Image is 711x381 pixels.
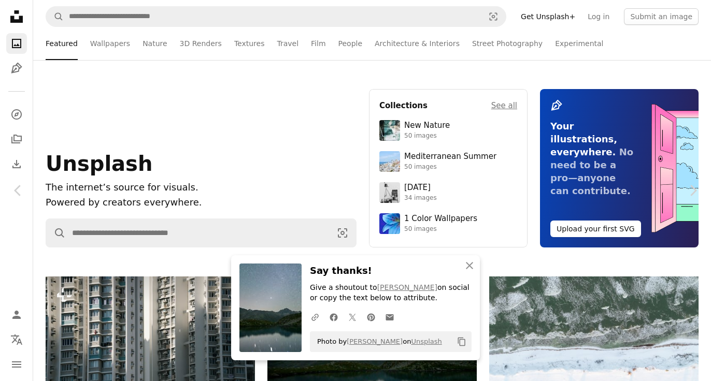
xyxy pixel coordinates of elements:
h3: Say thanks! [310,263,472,279]
a: Film [311,27,325,60]
a: 3D Renders [180,27,222,60]
a: [PERSON_NAME] [377,283,437,291]
div: 1 Color Wallpapers [404,214,477,224]
form: Find visuals sitewide [46,6,506,27]
a: Travel [277,27,298,60]
button: Copy to clipboard [453,333,471,350]
a: New Nature50 images [379,120,517,141]
button: Upload your first SVG [550,221,641,237]
a: Next [675,141,711,240]
a: Log in [581,8,616,25]
div: Mediterranean Summer [404,152,496,162]
div: [DATE] [404,183,437,193]
a: Mediterranean Summer50 images [379,151,517,172]
a: Share on Pinterest [362,306,380,327]
a: Share on Facebook [324,306,343,327]
a: Wallpapers [90,27,130,60]
button: Search Unsplash [46,7,64,26]
span: Your illustrations, everywhere. [550,121,617,157]
img: photo-1682590564399-95f0109652fe [379,182,400,203]
div: 50 images [404,163,496,171]
a: Experimental [555,27,603,60]
a: Explore [6,104,27,125]
button: Menu [6,354,27,375]
a: People [338,27,363,60]
a: Share on Twitter [343,306,362,327]
button: Search Unsplash [46,219,66,247]
img: premium_photo-1688045582333-c8b6961773e0 [379,213,400,234]
a: Photos [6,33,27,54]
a: [PERSON_NAME] [347,338,403,345]
img: premium_photo-1688410049290-d7394cc7d5df [379,151,400,172]
span: Photo by on [312,333,442,350]
a: [DATE]34 images [379,182,517,203]
a: Illustrations [6,58,27,79]
a: Log in / Sign up [6,304,27,325]
a: Collections [6,129,27,150]
button: Language [6,329,27,350]
a: 1 Color Wallpapers50 images [379,213,517,234]
a: Architecture & Interiors [375,27,460,60]
div: 50 images [404,132,450,140]
a: Street Photography [472,27,543,60]
a: Tall apartment buildings with many windows and balconies. [46,339,255,348]
button: Visual search [329,219,356,247]
div: 50 images [404,225,477,233]
a: Get Unsplash+ [515,8,581,25]
div: 34 images [404,194,437,202]
a: Unsplash [411,338,442,345]
img: premium_photo-1755037089989-422ee333aef9 [379,120,400,141]
form: Find visuals sitewide [46,218,357,247]
button: Visual search [481,7,506,26]
a: Nature [143,27,167,60]
a: See all [491,99,517,112]
div: New Nature [404,121,450,131]
span: Unsplash [46,152,152,175]
p: Powered by creators everywhere. [46,195,357,210]
button: Submit an image [624,8,699,25]
h4: Collections [379,99,428,112]
a: Textures [234,27,265,60]
p: Give a shoutout to on social or copy the text below to attribute. [310,283,472,303]
a: Share over email [380,306,399,327]
h1: The internet’s source for visuals. [46,180,357,195]
a: Snow covered landscape with frozen water [489,350,699,359]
